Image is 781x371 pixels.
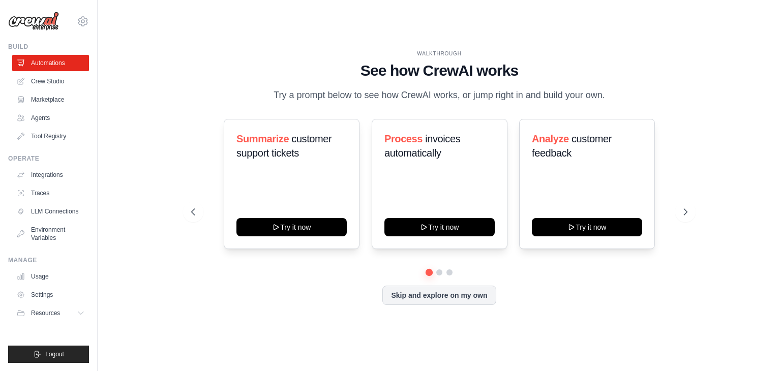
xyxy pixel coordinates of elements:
button: Try it now [384,218,495,236]
a: Usage [12,268,89,285]
a: Environment Variables [12,222,89,246]
p: Try a prompt below to see how CrewAI works, or jump right in and build your own. [268,88,610,103]
span: Process [384,133,423,144]
a: Automations [12,55,89,71]
span: Analyze [532,133,569,144]
button: Resources [12,305,89,321]
div: Manage [8,256,89,264]
button: Skip and explore on my own [382,286,496,305]
a: Traces [12,185,89,201]
div: Build [8,43,89,51]
span: Logout [45,350,64,358]
a: Crew Studio [12,73,89,89]
a: Tool Registry [12,128,89,144]
h1: See how CrewAI works [191,61,687,80]
img: Logo [8,12,59,31]
button: Try it now [532,218,642,236]
span: Summarize [236,133,289,144]
a: Agents [12,110,89,126]
button: Logout [8,346,89,363]
a: Settings [12,287,89,303]
a: LLM Connections [12,203,89,220]
button: Try it now [236,218,347,236]
span: invoices automatically [384,133,460,159]
a: Marketplace [12,91,89,108]
span: Resources [31,309,60,317]
div: Operate [8,154,89,163]
a: Integrations [12,167,89,183]
div: WALKTHROUGH [191,50,687,57]
span: customer feedback [532,133,612,159]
